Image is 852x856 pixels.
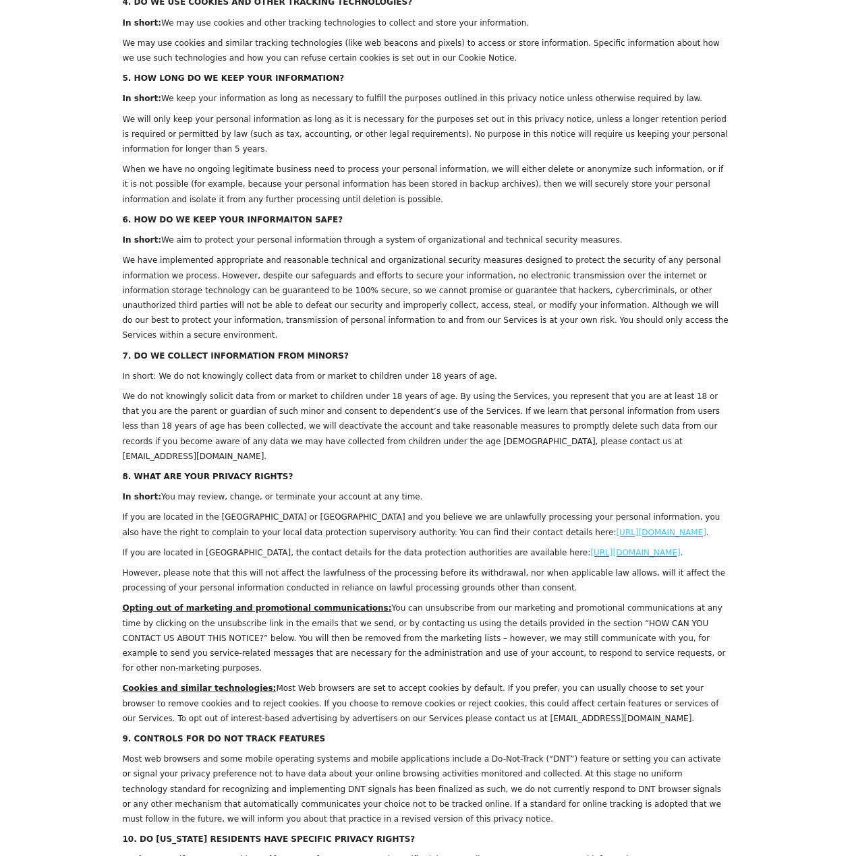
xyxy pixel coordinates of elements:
[123,215,343,224] span: 6. HOW DO WE KEEP YOUR INFORMAITON SAFE?
[123,38,720,63] span: We may use cookies and similar tracking technologies (like web beacons and pixels) to access or s...
[681,548,683,557] span: .
[123,472,293,481] span: 8. WHAT ARE YOUR PRIVACY RIGHTS?
[161,235,622,245] span: We aim to protect your personal information through a system of organizational and technical secu...
[123,235,162,245] span: In short:
[123,734,326,743] span: 9. CONTROLS FOR DO NOT TRACK FEATURES
[123,18,162,28] span: In short:
[123,115,728,154] span: We will only keep your personal information as long as it is necessary for the purposes set out i...
[123,492,162,501] span: In short:
[590,544,680,558] a: [URL][DOMAIN_NAME]
[161,18,529,28] span: We may use cookies and other tracking technologies to collect and store your information.
[161,492,422,501] span: You may review, change, or terminate your account at any time.
[123,164,724,204] span: When we have no ongoing legitimate business need to process your personal information, we will ei...
[706,528,709,537] span: .
[123,603,726,673] span: You can unsubscribe from our marketing and promotional communications at any time by clicking on ...
[123,392,720,461] span: We do not knowingly solicit data from or market to children under 18 years of age. By using the S...
[590,548,680,557] span: [URL][DOMAIN_NAME]
[123,351,349,361] span: 7. DO WE COLLECT INFORMATION FROM MINORS?
[123,94,162,103] span: In short:
[161,94,702,103] span: We keep your information as long as necessary to fulfill the purposes outlined in this privacy no...
[123,568,726,592] span: However, please note that this will not affect the lawfulness of the processing before its withdr...
[123,512,720,537] span: If you are located in the [GEOGRAPHIC_DATA] or [GEOGRAPHIC_DATA] and you believe we are unlawfull...
[123,834,416,844] span: 10. DO [US_STATE] RESIDENTS HAVE SPECIFIC PRIVACY RIGHTS?
[123,73,345,83] span: 5. HOW LONG DO WE KEEP YOUR INFORMATION?
[123,683,719,723] span: Most Web browsers are set to accept cookies by default. If you prefer, you can usually choose to ...
[616,524,706,538] a: [URL][DOMAIN_NAME]
[616,528,706,537] span: [URL][DOMAIN_NAME]
[123,683,277,693] span: Cookies and similar technologies:
[123,371,497,381] span: In short: We do not knowingly collect data from or market to children under 18 years of age.
[123,255,729,340] span: We have implemented appropriate and reasonable technical and organizational security measures des...
[123,754,722,824] span: Most web browsers and some mobile operating systems and mobile applications include a Do-Not-Trac...
[123,548,591,557] span: If you are located in [GEOGRAPHIC_DATA], the contact details for the data protection authorities ...
[123,603,392,613] span: Opting out of marketing and promotional communications:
